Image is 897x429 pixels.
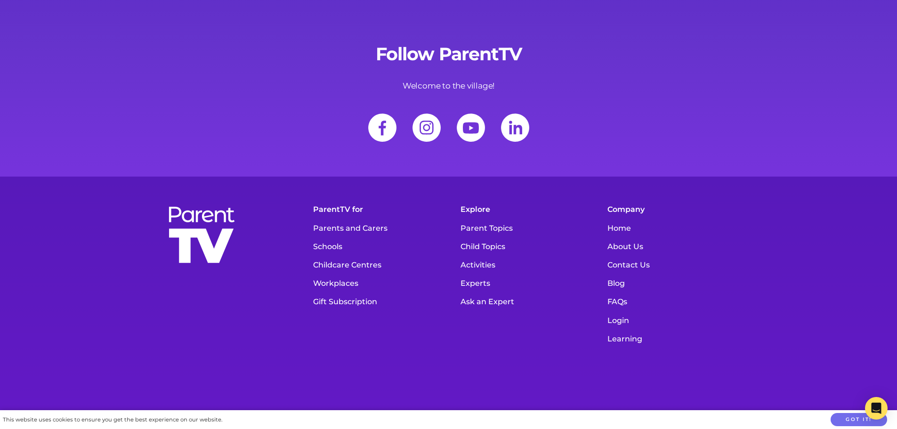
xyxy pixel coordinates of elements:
[405,106,448,149] a: Instagram
[603,330,736,348] a: Learning
[456,256,589,274] a: Activities
[603,274,736,292] a: Blog
[603,237,736,256] a: About Us
[308,237,442,256] a: Schools
[494,106,536,149] img: svg+xml;base64,PHN2ZyBoZWlnaHQ9IjgwIiB2aWV3Qm94PSIwIDAgODAgODAiIHdpZHRoPSI4MCIgeG1sbnM9Imh0dHA6Ly...
[831,413,887,427] button: Got it!
[456,237,589,256] a: Child Topics
[456,200,589,219] h5: Explore
[456,292,589,311] a: Ask an Expert
[361,106,404,149] a: Facebook
[361,106,404,149] img: svg+xml;base64,PHN2ZyB4bWxucz0iaHR0cDovL3d3dy53My5vcmcvMjAwMC9zdmciIHdpZHRoPSI4MC4wMDEiIGhlaWdodD...
[405,106,448,149] img: social-icon-ig.b812365.svg
[603,256,736,274] a: Contact Us
[162,79,736,93] p: Welcome to the village!
[603,219,736,237] a: Home
[308,219,442,237] a: Parents and Carers
[456,219,589,237] a: Parent Topics
[450,106,492,149] img: svg+xml;base64,PHN2ZyBoZWlnaHQ9IjgwIiB2aWV3Qm94PSIwIDAgODAuMDAxIDgwIiB3aWR0aD0iODAuMDAxIiB4bWxucz...
[603,200,736,219] h5: Company
[162,43,736,65] h2: Follow ParentTV
[494,106,536,149] a: LinkedIn
[308,292,442,311] a: Gift Subscription
[603,311,736,330] a: Login
[603,292,736,311] a: FAQs
[308,274,442,292] a: Workplaces
[450,106,492,149] a: Youtube
[308,200,442,219] h5: ParentTV for
[456,274,589,292] a: Experts
[3,415,222,425] div: This website uses cookies to ensure you get the best experience on our website.
[865,397,888,420] div: Open Intercom Messenger
[166,205,237,265] img: parenttv-logo-stacked-white.f9d0032.svg
[308,256,442,274] a: Childcare Centres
